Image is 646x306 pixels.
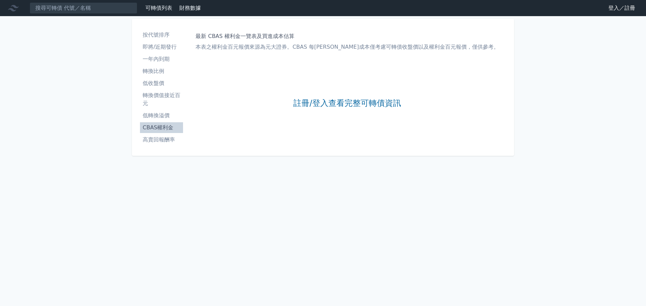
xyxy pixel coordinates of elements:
a: 財務數據 [179,5,201,11]
li: 轉換比例 [140,67,183,75]
a: CBAS權利金 [140,122,183,133]
a: 登入／註冊 [603,3,641,13]
a: 轉換比例 [140,66,183,77]
a: 可轉債列表 [145,5,172,11]
h1: 最新 CBAS 權利金一覽表及買進成本估算 [195,32,499,40]
a: 高賣回報酬率 [140,134,183,145]
li: 按代號排序 [140,31,183,39]
li: 低收盤價 [140,79,183,87]
li: 高賣回報酬率 [140,136,183,144]
p: 本表之權利金百元報價來源為元大證券。CBAS 每[PERSON_NAME]成本僅考慮可轉債收盤價以及權利金百元報價，僅供參考。 [195,43,499,51]
li: 轉換價值接近百元 [140,91,183,107]
li: 低轉換溢價 [140,112,183,120]
a: 低收盤價 [140,78,183,89]
a: 註冊/登入查看完整可轉債資訊 [293,98,401,109]
a: 低轉換溢價 [140,110,183,121]
a: 一年內到期 [140,54,183,64]
a: 按代號排序 [140,30,183,40]
a: 轉換價值接近百元 [140,90,183,109]
input: 搜尋可轉債 代號／名稱 [30,2,137,14]
a: 即將/近期發行 [140,42,183,52]
li: 即將/近期發行 [140,43,183,51]
li: CBAS權利金 [140,124,183,132]
li: 一年內到期 [140,55,183,63]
